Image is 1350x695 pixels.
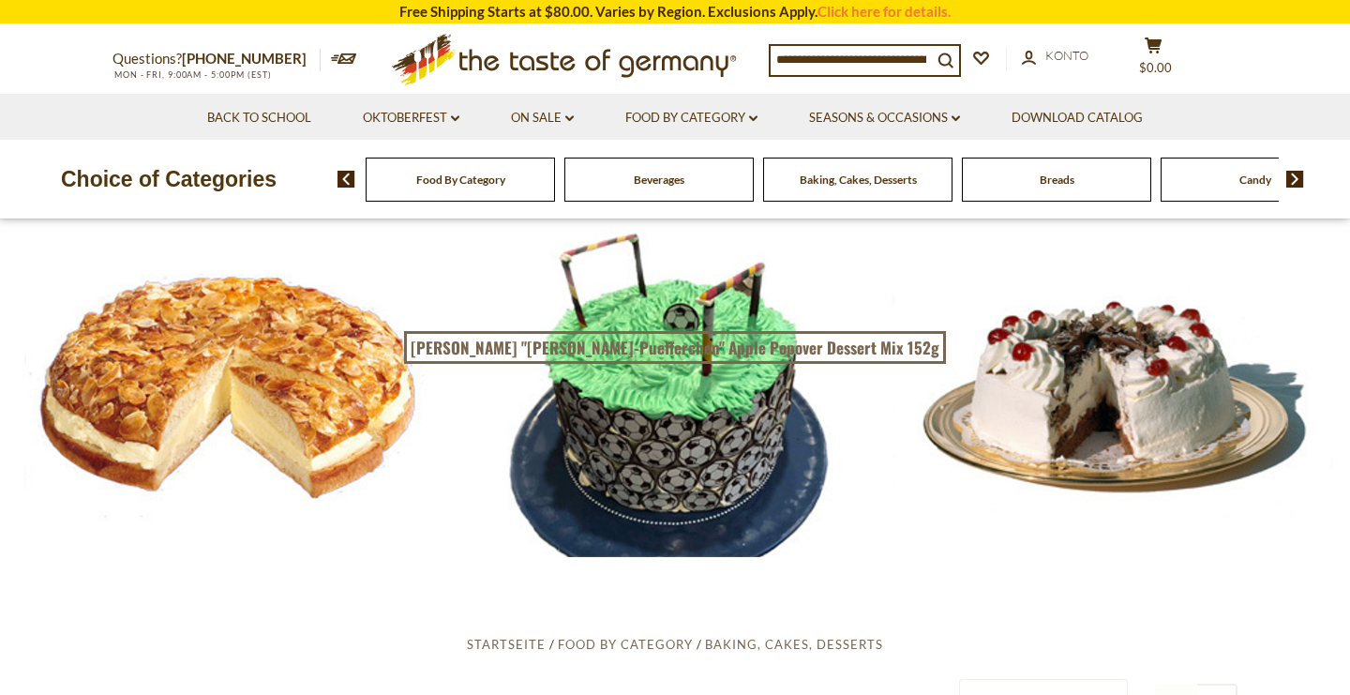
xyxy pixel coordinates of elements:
[404,331,947,365] a: [PERSON_NAME] "[PERSON_NAME]-Puefferchen" Apple Popover Dessert Mix 152g
[809,108,960,128] a: Seasons & Occasions
[112,47,321,71] p: Questions?
[416,173,505,187] a: Food By Category
[1012,108,1143,128] a: Download Catalog
[511,108,574,128] a: On Sale
[207,108,311,128] a: Back to School
[558,637,693,652] a: Food By Category
[625,108,757,128] a: Food By Category
[1045,48,1088,63] span: Konto
[1125,37,1181,83] button: $0.00
[337,171,355,188] img: previous arrow
[800,173,917,187] a: Baking, Cakes, Desserts
[182,50,307,67] a: [PHONE_NUMBER]
[1040,173,1074,187] a: Breads
[1022,46,1088,67] a: Konto
[363,108,459,128] a: Oktoberfest
[112,69,272,80] span: MON - FRI, 9:00AM - 5:00PM (EST)
[1239,173,1271,187] a: Candy
[467,637,546,652] a: Startseite
[817,3,951,20] a: Click here for details.
[1286,171,1304,188] img: next arrow
[1139,60,1172,75] span: $0.00
[634,173,684,187] a: Beverages
[705,637,883,652] a: Baking, Cakes, Desserts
